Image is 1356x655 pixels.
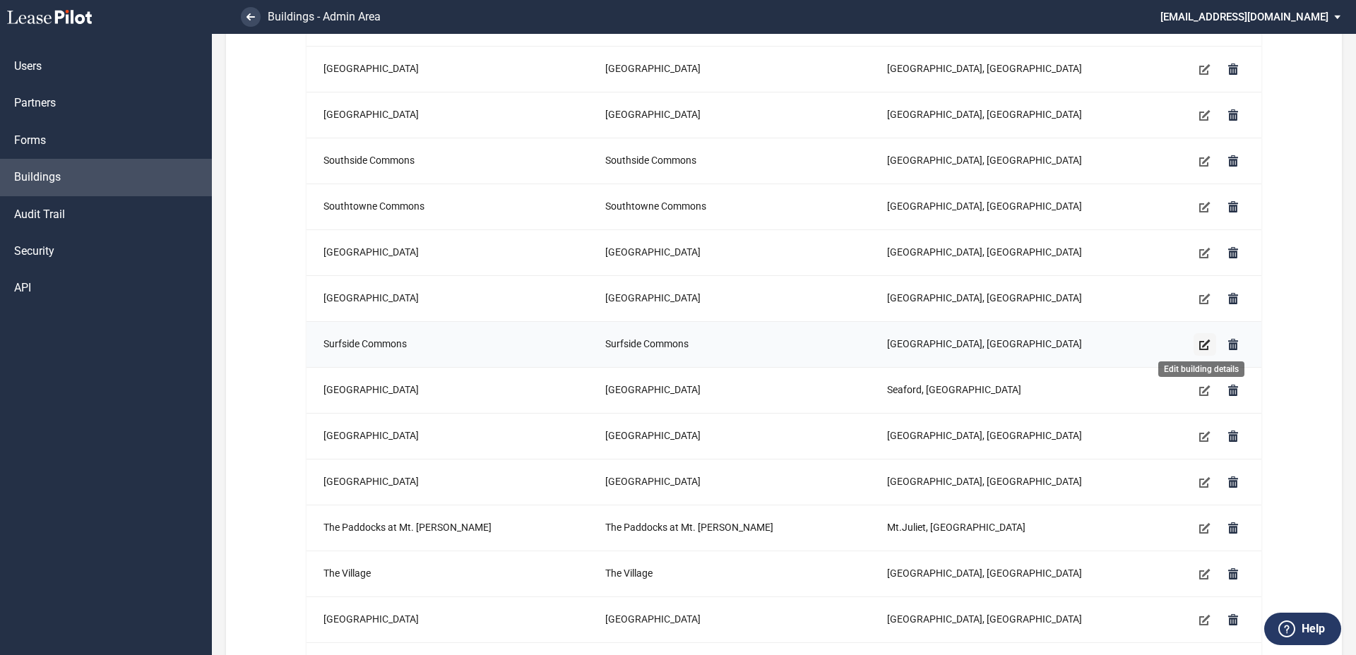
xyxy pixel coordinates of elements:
[887,155,1082,166] span: [GEOGRAPHIC_DATA], [GEOGRAPHIC_DATA]
[323,292,419,304] span: [GEOGRAPHIC_DATA]
[887,200,1082,212] span: [GEOGRAPHIC_DATA], [GEOGRAPHIC_DATA]
[887,567,1082,579] span: [GEOGRAPHIC_DATA], [GEOGRAPHIC_DATA]
[605,246,701,258] span: [GEOGRAPHIC_DATA]
[605,476,701,487] span: [GEOGRAPHIC_DATA]
[1222,471,1244,493] button: Permanently remove building
[605,109,701,120] span: [GEOGRAPHIC_DATA]
[323,200,424,212] span: Southtowne Commons
[1222,333,1244,356] button: Permanently remove building
[1194,608,1216,631] button: Edit building details
[887,109,1082,120] span: [GEOGRAPHIC_DATA], [GEOGRAPHIC_DATA]
[605,567,653,579] span: The Village
[887,384,1021,395] span: Seaford, [GEOGRAPHIC_DATA]
[1194,150,1216,172] button: Edit building details
[1222,150,1244,172] button: Permanently remove building
[1194,287,1216,310] button: Edit building details
[1194,333,1216,356] button: Edit building details
[1222,517,1244,539] button: Permanently remove building
[605,338,689,349] span: Surfside Commons
[323,246,419,258] span: [GEOGRAPHIC_DATA]
[887,476,1082,487] span: [GEOGRAPHIC_DATA], [GEOGRAPHIC_DATA]
[887,338,1082,349] span: [GEOGRAPHIC_DATA], [GEOGRAPHIC_DATA]
[323,384,419,395] span: [GEOGRAPHIC_DATA]
[323,109,419,120] span: [GEOGRAPHIC_DATA]
[323,63,419,74] span: [GEOGRAPHIC_DATA]
[14,207,65,222] span: Audit Trail
[1222,196,1244,218] button: Permanently remove building
[1194,104,1216,126] button: Edit building details
[887,522,1025,533] span: Mt.Juliet, [GEOGRAPHIC_DATA]
[605,155,696,166] span: Southside Commons
[323,430,419,441] span: [GEOGRAPHIC_DATA]
[887,63,1082,74] span: [GEOGRAPHIC_DATA], [GEOGRAPHIC_DATA]
[14,280,31,296] span: API
[1194,379,1216,402] button: Edit building details
[887,613,1082,625] span: [GEOGRAPHIC_DATA], [GEOGRAPHIC_DATA]
[1222,241,1244,264] button: Permanently remove building
[1222,287,1244,310] button: Permanently remove building
[887,246,1082,258] span: [GEOGRAPHIC_DATA], [GEOGRAPHIC_DATA]
[605,430,701,441] span: [GEOGRAPHIC_DATA]
[887,430,1082,441] span: [GEOGRAPHIC_DATA], [GEOGRAPHIC_DATA]
[1264,613,1341,645] button: Help
[1222,608,1244,631] button: Permanently remove building
[323,155,415,166] span: Southside Commons
[605,63,701,74] span: [GEOGRAPHIC_DATA]
[14,169,61,185] span: Buildings
[1222,379,1244,402] button: Permanently remove building
[605,613,701,625] span: [GEOGRAPHIC_DATA]
[605,522,773,533] span: The Paddocks at Mt. [PERSON_NAME]
[323,476,419,487] span: [GEOGRAPHIC_DATA]
[1302,620,1325,638] label: Help
[1194,517,1216,539] button: Edit building details
[1222,425,1244,447] button: Permanently remove building
[605,384,701,395] span: [GEOGRAPHIC_DATA]
[323,613,419,625] span: [GEOGRAPHIC_DATA]
[1222,58,1244,80] button: Permanently remove building
[1158,361,1244,377] div: Edit building details
[1222,104,1244,126] button: Permanently remove building
[887,292,1082,304] span: [GEOGRAPHIC_DATA], [GEOGRAPHIC_DATA]
[1194,425,1216,447] button: Edit building details
[14,133,46,148] span: Forms
[14,59,42,74] span: Users
[323,567,371,579] span: The Village
[1194,563,1216,585] button: Edit building details
[14,244,54,259] span: Security
[323,338,407,349] span: Surfside Commons
[1194,241,1216,264] button: Edit building details
[323,522,492,533] span: The Paddocks at Mt. [PERSON_NAME]
[605,292,701,304] span: [GEOGRAPHIC_DATA]
[1194,58,1216,80] button: Edit building details
[1222,563,1244,585] button: Permanently remove building
[14,95,56,111] span: Partners
[1194,471,1216,493] button: Edit building details
[1194,196,1216,218] button: Edit building details
[605,200,706,212] span: Southtowne Commons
